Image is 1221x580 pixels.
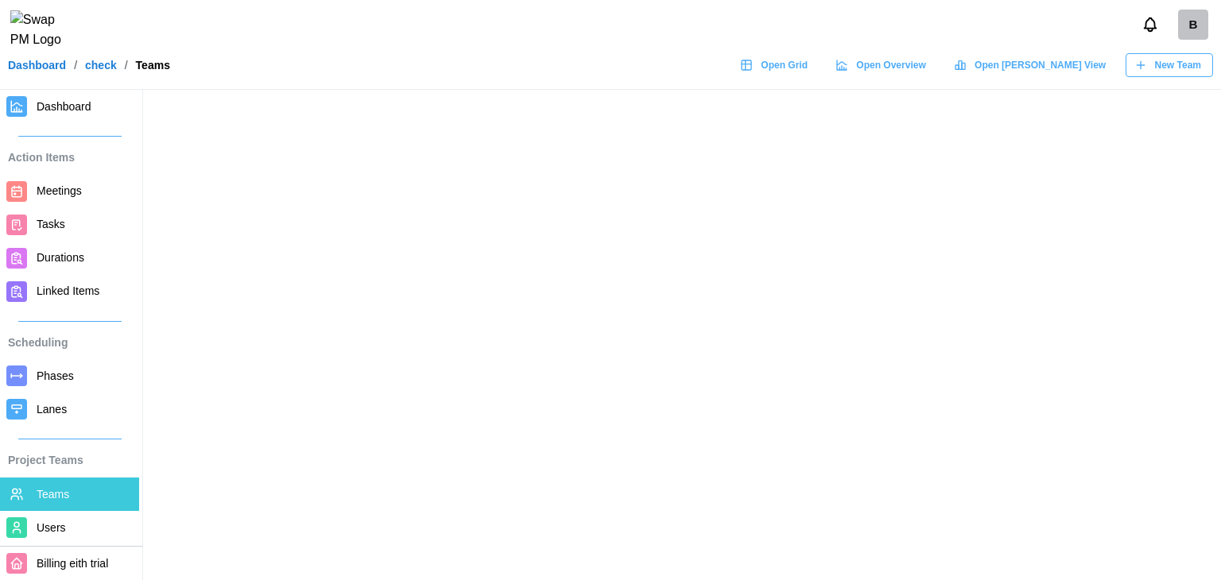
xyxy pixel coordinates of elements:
[10,10,75,50] img: Swap PM Logo
[37,557,108,570] span: Billing eith trial
[125,60,128,71] div: /
[8,60,66,71] a: Dashboard
[136,60,170,71] div: Teams
[946,53,1118,77] a: Open [PERSON_NAME] View
[975,54,1106,76] span: Open [PERSON_NAME] View
[828,53,938,77] a: Open Overview
[37,369,74,382] span: Phases
[1126,53,1213,77] button: New Team
[74,60,77,71] div: /
[37,184,82,197] span: Meetings
[732,53,820,77] a: Open Grid
[1155,54,1201,76] span: New Team
[761,54,808,76] span: Open Grid
[856,54,925,76] span: Open Overview
[37,521,66,534] span: Users
[1137,11,1164,38] button: Notifications
[37,403,67,416] span: Lanes
[37,251,84,264] span: Durations
[37,488,69,501] span: Teams
[85,60,117,71] a: check
[1178,10,1208,40] a: billingcheck4
[37,100,91,113] span: Dashboard
[37,218,65,230] span: Tasks
[37,284,99,297] span: Linked Items
[1178,10,1208,40] div: B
